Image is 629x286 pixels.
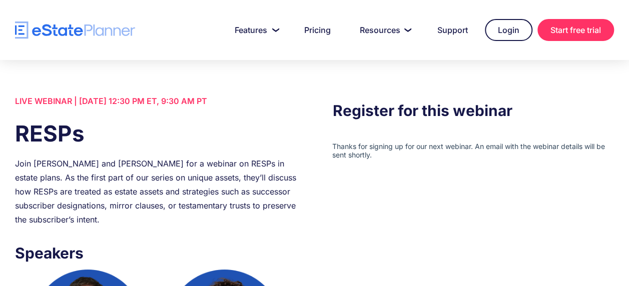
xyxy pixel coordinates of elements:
div: LIVE WEBINAR | [DATE] 12:30 PM ET, 9:30 AM PT [15,94,297,108]
a: Features [223,20,287,40]
h1: RESPs [15,118,297,149]
h3: Register for this webinar [332,99,614,122]
a: Login [485,19,532,41]
a: home [15,21,135,39]
a: Start free trial [537,19,614,41]
a: Pricing [292,20,343,40]
a: Support [425,20,480,40]
h3: Speakers [15,241,297,264]
div: Join [PERSON_NAME] and [PERSON_NAME] for a webinar on RESPs in estate plans. As the first part of... [15,156,297,226]
a: Resources [348,20,420,40]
